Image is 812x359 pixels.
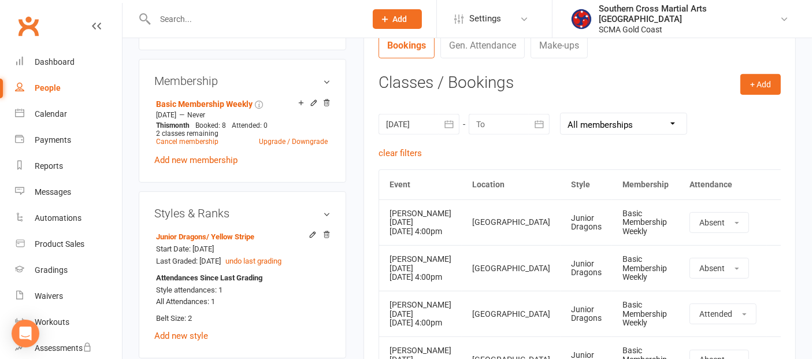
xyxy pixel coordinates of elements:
[35,317,69,327] div: Workouts
[14,12,43,40] a: Clubworx
[462,170,561,199] th: Location
[156,257,221,265] span: Last Graded: [DATE]
[612,170,679,199] th: Membership
[379,199,462,245] td: [DATE] 4:00pm
[35,161,63,171] div: Reports
[153,110,331,120] div: —
[469,6,501,32] span: Settings
[225,256,281,268] button: undo last grading
[379,148,422,158] a: clear filters
[35,239,84,249] div: Product Sales
[15,75,122,101] a: People
[689,258,749,279] button: Absent
[15,179,122,205] a: Messages
[15,231,122,257] a: Product Sales
[156,314,192,323] span: Belt Size: 2
[259,138,328,146] a: Upgrade / Downgrade
[472,310,550,319] div: [GEOGRAPHIC_DATA]
[689,304,757,324] button: Attended
[15,127,122,153] a: Payments
[379,291,462,336] td: [DATE] 4:00pm
[699,264,725,273] span: Absent
[679,170,767,199] th: Attendance
[35,57,75,66] div: Dashboard
[390,301,451,319] div: [PERSON_NAME] [DATE]
[622,255,669,282] div: Basic Membership Weekly
[440,32,525,58] a: Gen. Attendance
[379,74,781,92] h3: Classes / Bookings
[12,320,39,347] div: Open Intercom Messenger
[15,101,122,127] a: Calendar
[35,187,71,197] div: Messages
[154,155,238,165] a: Add new membership
[151,11,358,27] input: Search...
[15,257,122,283] a: Gradings
[156,272,262,284] strong: Attendances Since Last Grading
[156,111,176,119] span: [DATE]
[206,232,254,241] span: / Yellow Stripe
[156,99,253,109] a: Basic Membership Weekly
[35,135,71,145] div: Payments
[599,24,780,35] div: SCMA Gold Coast
[472,264,550,273] div: [GEOGRAPHIC_DATA]
[472,218,550,227] div: [GEOGRAPHIC_DATA]
[35,83,61,92] div: People
[187,111,205,119] span: Never
[599,3,780,24] div: Southern Cross Martial Arts [GEOGRAPHIC_DATA]
[15,283,122,309] a: Waivers
[15,309,122,335] a: Workouts
[531,32,588,58] a: Make-ups
[622,209,669,236] div: Basic Membership Weekly
[154,75,331,87] h3: Membership
[571,305,602,323] div: Junior Dragons
[154,207,331,220] h3: Styles & Ranks
[156,297,215,306] span: All Attendances: 1
[156,245,214,253] span: Start Date: [DATE]
[15,205,122,231] a: Automations
[156,286,223,294] span: Style attendances: 1
[379,32,435,58] a: Bookings
[35,265,68,275] div: Gradings
[740,74,781,95] button: + Add
[699,309,732,319] span: Attended
[35,291,63,301] div: Waivers
[156,129,218,138] span: 2 classes remaining
[561,170,612,199] th: Style
[156,138,218,146] a: Cancel membership
[390,209,451,227] div: [PERSON_NAME] [DATE]
[571,260,602,277] div: Junior Dragons
[153,121,192,129] div: month
[232,121,268,129] span: Attended: 0
[699,218,725,227] span: Absent
[571,214,602,232] div: Junior Dragons
[35,109,67,119] div: Calendar
[390,255,451,273] div: [PERSON_NAME] [DATE]
[622,301,669,327] div: Basic Membership Weekly
[570,8,593,31] img: thumb_image1620786302.png
[195,121,226,129] span: Booked: 8
[35,213,81,223] div: Automations
[379,170,462,199] th: Event
[154,331,208,341] a: Add new style
[156,232,254,241] a: Junior Dragons
[35,343,92,353] div: Assessments
[689,212,749,233] button: Absent
[379,245,462,291] td: [DATE] 4:00pm
[15,49,122,75] a: Dashboard
[373,9,422,29] button: Add
[15,153,122,179] a: Reports
[156,121,169,129] span: This
[393,14,407,24] span: Add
